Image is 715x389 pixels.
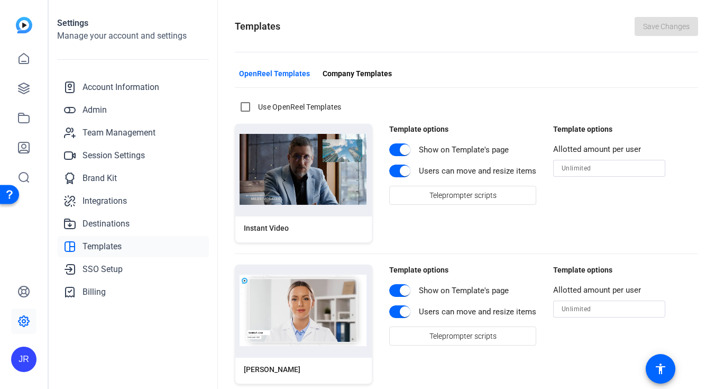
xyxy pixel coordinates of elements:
[654,363,667,375] mat-icon: accessibility
[235,64,314,83] button: OpenReel Templates
[82,240,122,253] span: Templates
[389,327,536,346] button: Teleprompter scripts
[82,218,130,230] span: Destinations
[11,347,36,372] div: JR
[82,195,127,207] span: Integrations
[553,284,665,296] div: Allotted amount per user
[57,145,209,166] a: Session Settings
[323,68,392,79] span: Company Templates
[429,326,497,346] span: Teleprompter scripts
[82,263,123,276] span: SSO Setup
[57,122,209,143] a: Team Management
[82,104,107,116] span: Admin
[562,162,657,175] input: Unlimited
[82,126,155,139] span: Team Management
[244,223,289,234] div: Instant Video
[419,144,509,156] div: Show on Template's page
[240,275,366,346] img: Template image
[235,19,280,34] h1: Templates
[389,186,536,205] button: Teleprompter scripts
[57,191,209,212] a: Integrations
[419,285,509,297] div: Show on Template's page
[553,265,665,276] div: Template options
[82,81,159,94] span: Account Information
[82,172,117,185] span: Brand Kit
[57,30,209,42] h2: Manage your account and settings
[562,303,657,315] input: Unlimited
[429,185,497,205] span: Teleprompter scripts
[256,102,342,112] label: Use OpenReel Templates
[57,77,209,98] a: Account Information
[239,68,310,79] span: OpenReel Templates
[389,124,536,135] div: Template options
[57,17,209,30] h1: Settings
[57,213,209,234] a: Destinations
[82,286,106,298] span: Billing
[244,364,300,375] div: [PERSON_NAME]
[419,165,536,177] div: Users can move and resize items
[57,99,209,121] a: Admin
[57,236,209,257] a: Templates
[553,124,665,135] div: Template options
[553,143,665,156] div: Allotted amount per user
[57,259,209,280] a: SSO Setup
[57,282,209,303] a: Billing
[419,306,536,318] div: Users can move and resize items
[57,168,209,189] a: Brand Kit
[389,265,536,276] div: Template options
[82,149,145,162] span: Session Settings
[240,134,366,205] img: Template image
[16,17,32,33] img: blue-gradient.svg
[318,64,396,83] button: Company Templates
